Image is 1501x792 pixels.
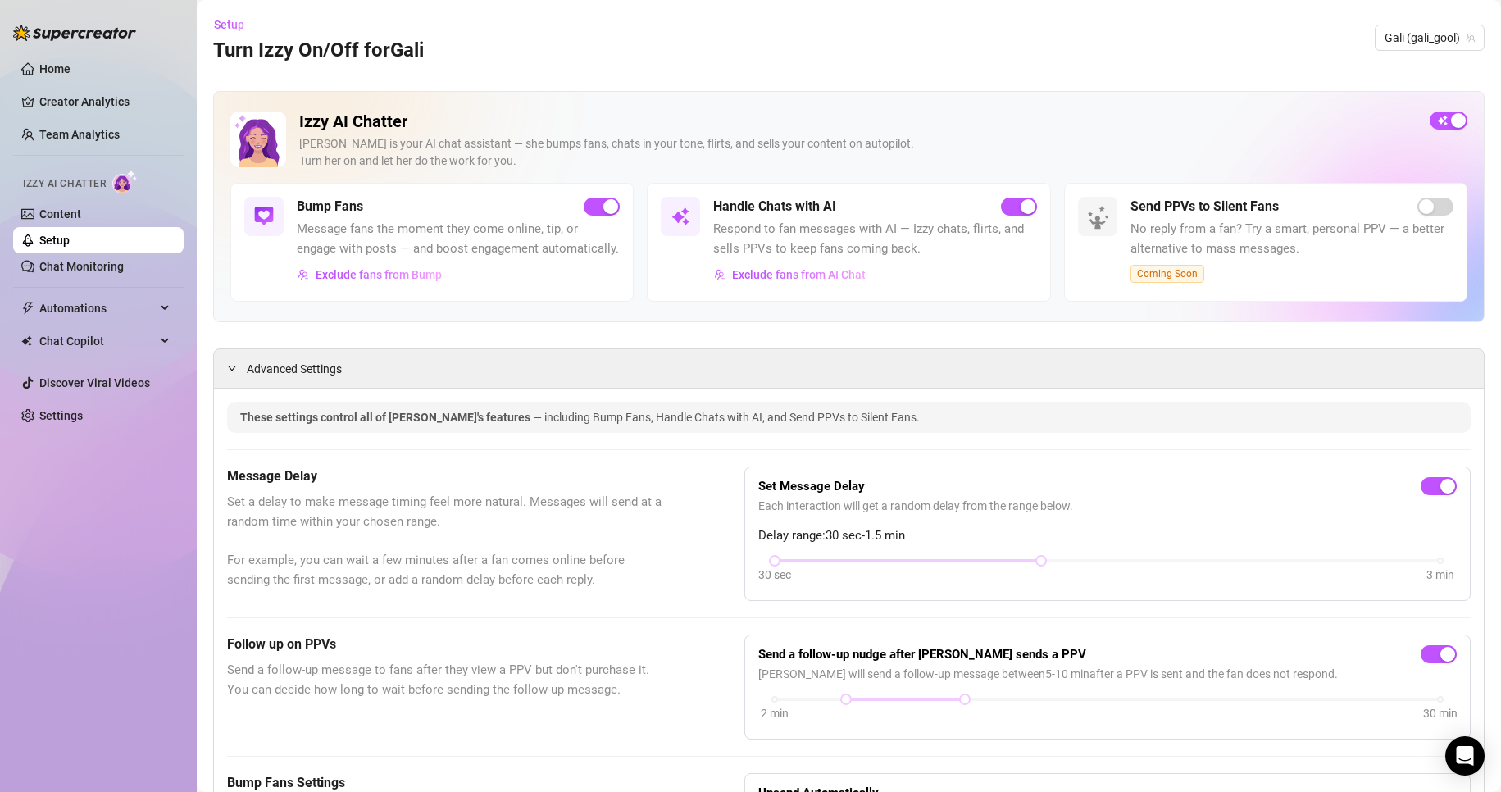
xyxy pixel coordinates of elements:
[213,38,424,64] h3: Turn Izzy On/Off for Gali
[230,112,286,167] img: Izzy AI Chatter
[240,411,533,424] span: These settings control all of [PERSON_NAME]'s features
[1130,220,1453,258] span: No reply from a fan? Try a smart, personal PPV — a better alternative to mass messages.
[713,220,1036,258] span: Respond to fan messages with AI — Izzy chats, flirts, and sells PPVs to keep fans coming back.
[39,62,71,75] a: Home
[13,25,136,41] img: logo-BBDzfeDw.svg
[247,360,342,378] span: Advanced Settings
[298,269,309,280] img: svg%3e
[1423,704,1458,722] div: 30 min
[213,11,257,38] button: Setup
[39,128,120,141] a: Team Analytics
[299,112,1417,132] h2: Izzy AI Chatter
[758,526,1457,546] span: Delay range: 30 sec - 1.5 min
[39,260,124,273] a: Chat Monitoring
[214,18,244,31] span: Setup
[671,207,690,226] img: svg%3e
[1385,25,1475,50] span: Gali (gali_gool)
[758,665,1457,683] span: [PERSON_NAME] will send a follow-up message between 5 - 10 min after a PPV is sent and the fan do...
[39,295,156,321] span: Automations
[1130,265,1204,283] span: Coming Soon
[112,170,138,193] img: AI Chatter
[227,467,662,486] h5: Message Delay
[714,269,725,280] img: svg%3e
[713,197,836,216] h5: Handle Chats with AI
[227,493,662,589] span: Set a delay to make message timing feel more natural. Messages will send at a random time within ...
[758,497,1457,515] span: Each interaction will get a random delay from the range below.
[732,268,866,281] span: Exclude fans from AI Chat
[758,566,791,584] div: 30 sec
[39,409,83,422] a: Settings
[316,268,442,281] span: Exclude fans from Bump
[39,234,70,247] a: Setup
[761,704,789,722] div: 2 min
[23,176,106,192] span: Izzy AI Chatter
[39,328,156,354] span: Chat Copilot
[39,207,81,221] a: Content
[297,220,620,258] span: Message fans the moment they come online, tip, or engage with posts — and boost engagement automa...
[297,197,363,216] h5: Bump Fans
[1130,197,1279,216] h5: Send PPVs to Silent Fans
[227,359,247,377] div: expanded
[1466,33,1476,43] span: team
[227,635,662,654] h5: Follow up on PPVs
[758,647,1086,662] strong: Send a follow-up nudge after [PERSON_NAME] sends a PPV
[39,89,171,115] a: Creator Analytics
[21,302,34,315] span: thunderbolt
[713,262,866,288] button: Exclude fans from AI Chat
[533,411,920,424] span: — including Bump Fans, Handle Chats with AI, and Send PPVs to Silent Fans.
[1426,566,1454,584] div: 3 min
[297,262,443,288] button: Exclude fans from Bump
[21,335,32,347] img: Chat Copilot
[758,479,865,494] strong: Set Message Delay
[1087,206,1113,232] img: silent-fans-ppv-o-N6Mmdf.svg
[1445,736,1485,776] div: Open Intercom Messenger
[227,363,237,373] span: expanded
[254,207,274,226] img: svg%3e
[227,661,662,699] span: Send a follow-up message to fans after they view a PPV but don't purchase it. You can decide how ...
[299,135,1417,170] div: [PERSON_NAME] is your AI chat assistant — she bumps fans, chats in your tone, flirts, and sells y...
[39,376,150,389] a: Discover Viral Videos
